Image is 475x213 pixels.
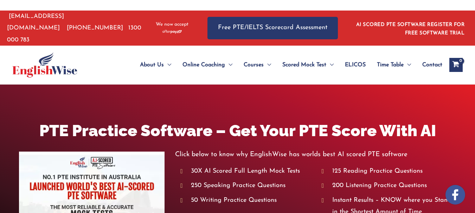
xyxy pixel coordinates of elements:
span: Menu Toggle [225,53,232,77]
span: Menu Toggle [404,53,411,77]
span: Menu Toggle [164,53,171,77]
span: We now accept [156,21,188,28]
nav: Site Navigation: Main Menu [123,53,442,77]
img: white-facebook.png [445,185,465,205]
a: View Shopping Cart, empty [449,58,463,72]
a: 1300 000 783 [7,25,141,42]
a: Scored Mock TestMenu Toggle [277,53,339,77]
span: Scored Mock Test [282,53,326,77]
a: Free PTE/IELTS Scorecard Assessment [207,17,338,39]
span: Online Coaching [182,53,225,77]
span: Time Table [377,53,404,77]
span: Menu Toggle [264,53,271,77]
p: Click below to know why EnglishWise has worlds best AI scored PTE software [175,149,456,160]
aside: Header Widget 1 [352,16,468,39]
a: [EMAIL_ADDRESS][DOMAIN_NAME] [7,13,64,31]
a: Time TableMenu Toggle [371,53,417,77]
span: ELICOS [345,53,366,77]
img: Afterpay-Logo [162,30,182,34]
li: 30X AI Scored Full Length Mock Tests [180,166,315,177]
span: Contact [422,53,442,77]
h1: PTE Practice Software – Get Your PTE Score With AI [19,120,456,142]
li: 250 Speaking Practice Questions [180,180,315,192]
a: AI SCORED PTE SOFTWARE REGISTER FOR FREE SOFTWARE TRIAL [356,22,465,36]
a: [PHONE_NUMBER] [67,25,123,31]
a: About UsMenu Toggle [134,53,177,77]
a: ELICOS [339,53,371,77]
span: Courses [244,53,264,77]
a: Online CoachingMenu Toggle [177,53,238,77]
span: Menu Toggle [326,53,334,77]
img: cropped-ew-logo [12,52,77,78]
a: Contact [417,53,442,77]
span: About Us [140,53,164,77]
a: CoursesMenu Toggle [238,53,277,77]
li: 200 Listening Practice Questions [322,180,456,192]
li: 50 Writing Practice Questions [180,195,315,206]
li: 125 Reading Practice Questions [322,166,456,177]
